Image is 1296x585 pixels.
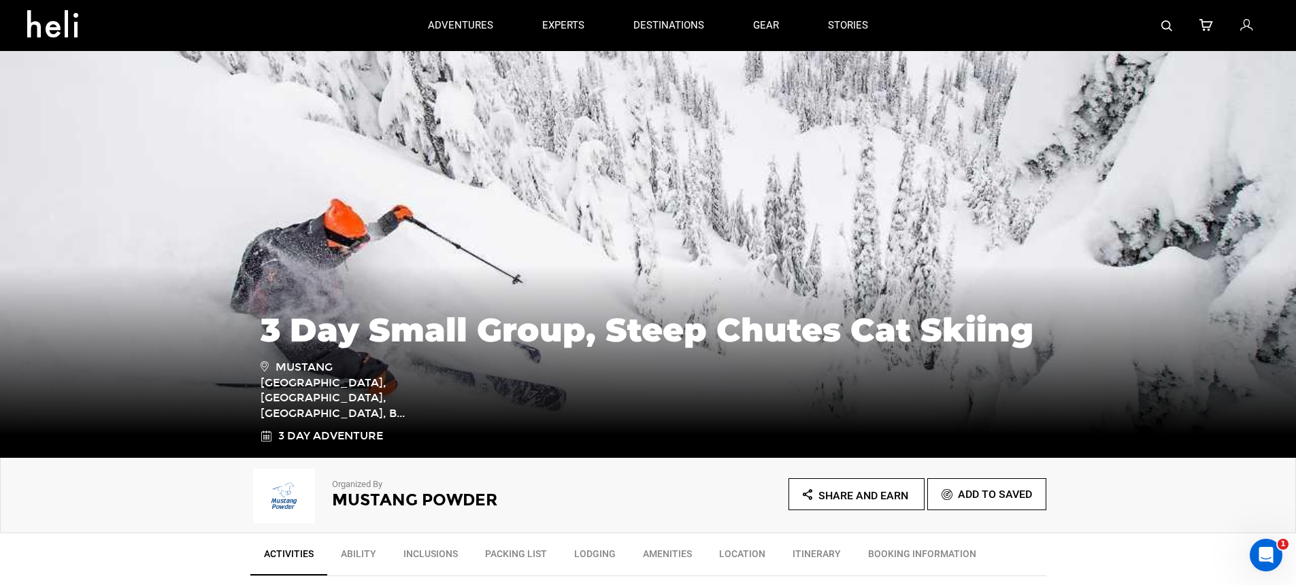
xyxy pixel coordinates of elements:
[561,540,629,574] a: Lodging
[629,540,705,574] a: Amenities
[278,429,383,444] span: 3 Day Adventure
[428,18,493,33] p: adventures
[854,540,990,574] a: BOOKING INFORMATION
[261,312,1036,348] h1: 3 Day Small Group, Steep Chutes Cat Skiing
[818,489,908,502] span: Share and Earn
[261,358,454,422] span: Mustang [GEOGRAPHIC_DATA], [GEOGRAPHIC_DATA], [GEOGRAPHIC_DATA], B...
[958,488,1032,501] span: Add To Saved
[542,18,584,33] p: experts
[332,478,611,491] p: Organized By
[250,469,318,523] img: img_0ff4e6702feb5b161957f2ea789f15f4.png
[1250,539,1282,571] iframe: Intercom live chat
[390,540,471,574] a: Inclusions
[332,491,611,509] h2: Mustang Powder
[633,18,704,33] p: destinations
[250,540,327,575] a: Activities
[1161,20,1172,31] img: search-bar-icon.svg
[327,540,390,574] a: Ability
[779,540,854,574] a: Itinerary
[1278,539,1289,550] span: 1
[705,540,779,574] a: Location
[471,540,561,574] a: Packing List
